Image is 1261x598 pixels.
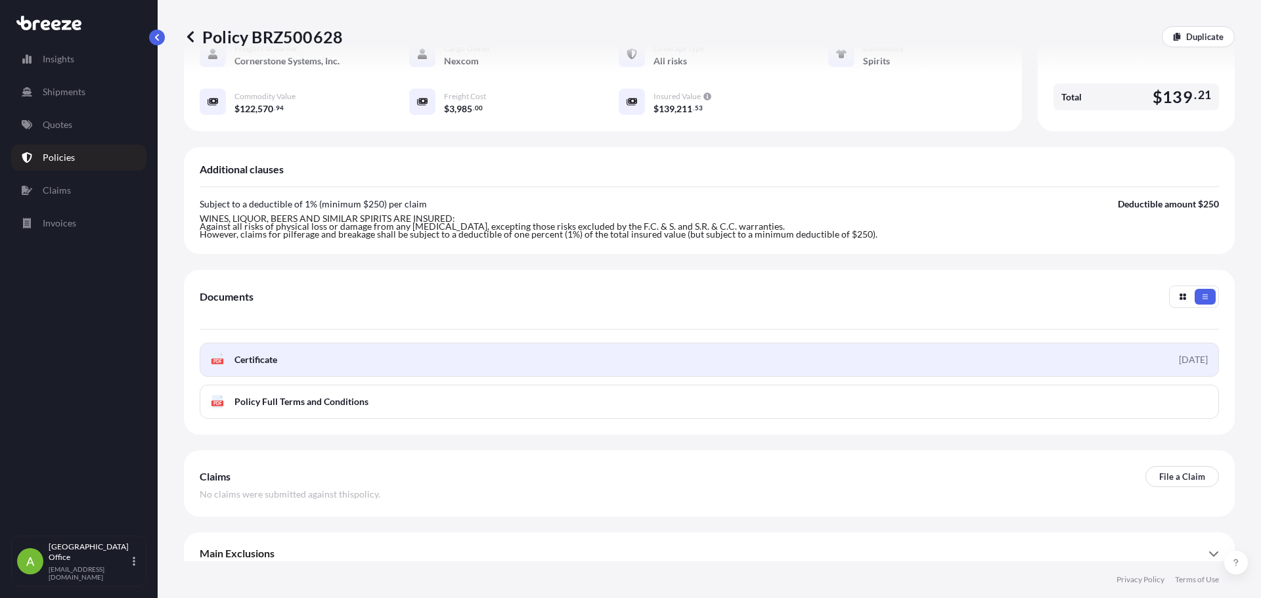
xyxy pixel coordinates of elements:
span: $ [1153,89,1162,105]
a: Terms of Use [1175,574,1219,585]
p: Policies [43,151,75,164]
a: Invoices [11,210,146,236]
text: PDF [213,359,222,364]
p: Claims [43,184,71,197]
div: Main Exclusions [200,538,1219,569]
text: PDF [213,401,222,406]
a: Claims [11,177,146,203]
span: . [693,106,694,110]
span: 94 [276,106,284,110]
a: Insights [11,46,146,72]
p: [GEOGRAPHIC_DATA] Office [49,542,130,563]
span: . [274,106,275,110]
p: Shipments [43,85,85,98]
p: WINES, LIQUOR, BEERS AND SIMILAR SPIRITS ARE INSURED: [200,215,1219,223]
p: Duplicate [1186,30,1224,43]
span: 985 [456,104,472,114]
span: , [675,104,676,114]
p: Subject to a deductible of 1% (minimum $250) per claim [200,198,427,211]
span: No claims were submitted against this policy . [200,488,380,501]
span: Policy Full Terms and Conditions [234,395,368,408]
span: Commodity Value [234,91,296,102]
span: $ [444,104,449,114]
p: Invoices [43,217,76,230]
span: A [26,555,34,568]
p: Deductible amount $250 [1118,198,1219,211]
a: PDFPolicy Full Terms and Conditions [200,385,1219,419]
span: 3 [449,104,454,114]
a: PDFCertificate[DATE] [200,343,1219,377]
span: , [255,104,257,114]
p: Insights [43,53,74,66]
a: Policies [11,144,146,171]
span: , [454,104,456,114]
span: Total [1061,91,1082,104]
div: [DATE] [1179,353,1208,366]
span: Claims [200,470,231,483]
p: Policy BRZ500628 [184,26,343,47]
span: 139 [659,104,675,114]
span: Certificate [234,353,277,366]
a: Shipments [11,79,146,105]
a: File a Claim [1145,466,1219,487]
span: 21 [1198,91,1211,99]
a: Privacy Policy [1117,574,1164,585]
span: 122 [240,104,255,114]
span: Documents [200,290,254,303]
span: $ [234,104,240,114]
span: . [473,106,474,110]
a: Duplicate [1162,26,1235,47]
span: 53 [695,106,703,110]
span: Main Exclusions [200,547,275,560]
span: Freight Cost [444,91,486,102]
span: 139 [1162,89,1193,105]
a: Quotes [11,112,146,138]
p: However, claims for pilferage and breakage shall be subject to a deductible of one percent (1%) o... [200,230,1219,238]
span: 00 [475,106,483,110]
p: Against all risks of physical loss or damage from any [MEDICAL_DATA], excepting those risks exclu... [200,223,1219,230]
span: $ [653,104,659,114]
span: 211 [676,104,692,114]
span: 570 [257,104,273,114]
span: . [1194,91,1197,99]
span: Additional clauses [200,163,284,176]
span: Insured Value [653,91,701,102]
p: Quotes [43,118,72,131]
p: File a Claim [1159,470,1205,483]
p: [EMAIL_ADDRESS][DOMAIN_NAME] [49,565,130,581]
